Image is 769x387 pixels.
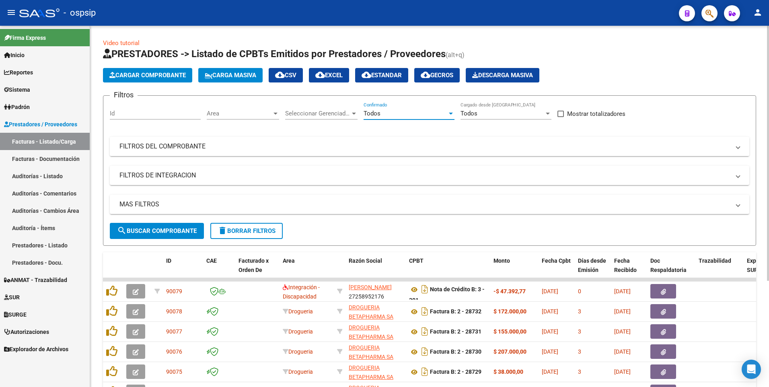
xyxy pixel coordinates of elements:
[461,110,477,117] span: Todos
[4,103,30,111] span: Padrón
[315,72,343,79] span: EXCEL
[283,308,313,315] span: Drogueria
[349,304,393,320] span: DROGUERIA BETAPHARMA SA
[166,257,171,264] span: ID
[430,329,481,335] strong: Factura B: 2 - 28731
[578,328,581,335] span: 3
[421,72,453,79] span: Gecros
[364,110,380,117] span: Todos
[575,252,611,288] datatable-header-cell: Días desde Emisión
[493,328,526,335] strong: $ 155.000,00
[110,195,749,214] mat-expansion-panel-header: MAS FILTROS
[166,288,182,294] span: 90079
[4,85,30,94] span: Sistema
[269,68,303,82] button: CSV
[614,288,631,294] span: [DATE]
[239,257,269,273] span: Facturado x Orden De
[419,305,430,318] i: Descargar documento
[362,70,371,80] mat-icon: cloud_download
[218,226,227,235] mat-icon: delete
[578,348,581,355] span: 3
[166,328,182,335] span: 90077
[650,257,687,273] span: Doc Respaldatoria
[4,33,46,42] span: Firma Express
[472,72,533,79] span: Descarga Masiva
[493,348,526,355] strong: $ 207.000,00
[203,252,235,288] datatable-header-cell: CAE
[493,257,510,264] span: Monto
[742,360,761,379] div: Open Intercom Messenger
[207,110,272,117] span: Area
[419,345,430,358] i: Descargar documento
[430,309,481,315] strong: Factura B: 2 - 28732
[119,171,730,180] mat-panel-title: FILTROS DE INTEGRACION
[542,368,558,375] span: [DATE]
[198,68,263,82] button: Carga Masiva
[349,284,392,290] span: [PERSON_NAME]
[695,252,744,288] datatable-header-cell: Trazabilidad
[110,223,204,239] button: Buscar Comprobante
[349,303,403,320] div: 30714350389
[315,70,325,80] mat-icon: cloud_download
[614,348,631,355] span: [DATE]
[235,252,280,288] datatable-header-cell: Facturado x Orden De
[542,348,558,355] span: [DATE]
[611,252,647,288] datatable-header-cell: Fecha Recibido
[614,308,631,315] span: [DATE]
[542,328,558,335] span: [DATE]
[4,327,49,336] span: Autorizaciones
[539,252,575,288] datatable-header-cell: Fecha Cpbt
[117,227,197,235] span: Buscar Comprobante
[166,348,182,355] span: 90076
[280,252,334,288] datatable-header-cell: Area
[64,4,96,22] span: - ospsip
[283,284,320,300] span: Integración - Discapacidad
[206,257,217,264] span: CAE
[4,120,77,129] span: Prestadores / Proveedores
[430,349,481,355] strong: Factura B: 2 - 28730
[490,252,539,288] datatable-header-cell: Monto
[414,68,460,82] button: Gecros
[567,109,625,119] span: Mostrar totalizadores
[578,368,581,375] span: 3
[205,72,256,79] span: Carga Masiva
[4,345,68,354] span: Explorador de Archivos
[283,257,295,264] span: Area
[349,257,382,264] span: Razón Social
[614,328,631,335] span: [DATE]
[4,51,25,60] span: Inicio
[349,324,393,340] span: DROGUERIA BETAPHARMA SA
[493,368,523,375] strong: $ 38.000,00
[578,288,581,294] span: 0
[4,293,20,302] span: SUR
[4,310,27,319] span: SURGE
[406,252,490,288] datatable-header-cell: CPBT
[117,226,127,235] mat-icon: search
[163,252,203,288] datatable-header-cell: ID
[647,252,695,288] datatable-header-cell: Doc Respaldatoria
[362,72,402,79] span: Estandar
[345,252,406,288] datatable-header-cell: Razón Social
[283,328,313,335] span: Drogueria
[275,72,296,79] span: CSV
[493,308,526,315] strong: $ 172.000,00
[218,227,276,235] span: Borrar Filtros
[578,308,581,315] span: 3
[355,68,408,82] button: Estandar
[283,368,313,375] span: Drogueria
[166,368,182,375] span: 90075
[614,368,631,375] span: [DATE]
[349,283,403,300] div: 27258952176
[110,166,749,185] mat-expansion-panel-header: FILTROS DE INTEGRACION
[446,51,465,59] span: (alt+q)
[103,68,192,82] button: Cargar Comprobante
[349,344,393,360] span: DROGUERIA BETAPHARMA SA
[6,8,16,17] mat-icon: menu
[4,276,67,284] span: ANMAT - Trazabilidad
[349,343,403,360] div: 30714350389
[466,68,539,82] button: Descarga Masiva
[103,48,446,60] span: PRESTADORES -> Listado de CPBTs Emitidos por Prestadores / Proveedores
[110,89,138,101] h3: Filtros
[275,70,285,80] mat-icon: cloud_download
[283,348,313,355] span: Drogueria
